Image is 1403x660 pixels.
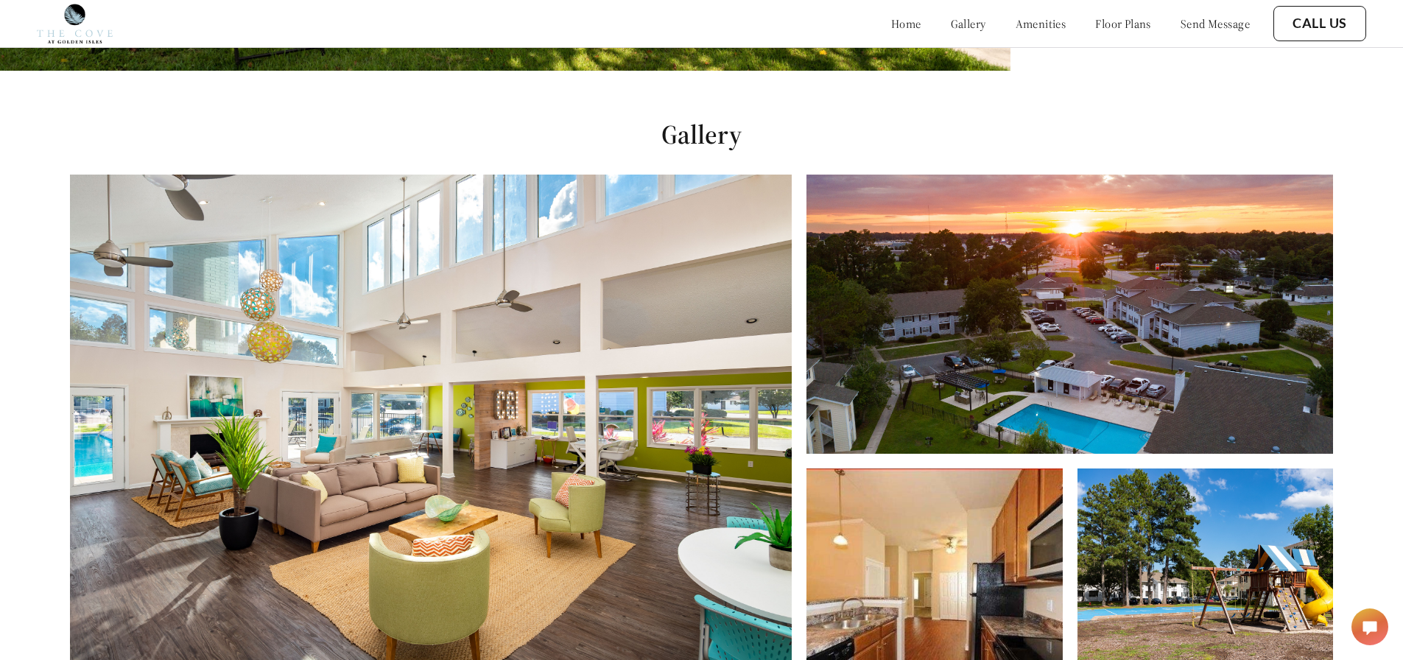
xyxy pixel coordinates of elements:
[891,16,921,31] a: home
[1095,16,1151,31] a: floor plans
[37,4,113,43] img: Company logo
[1016,16,1066,31] a: amenities
[951,16,986,31] a: gallery
[1273,6,1366,41] button: Call Us
[1293,15,1347,32] a: Call Us
[1181,16,1250,31] a: send message
[806,175,1332,454] img: Building Exterior at Sunset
